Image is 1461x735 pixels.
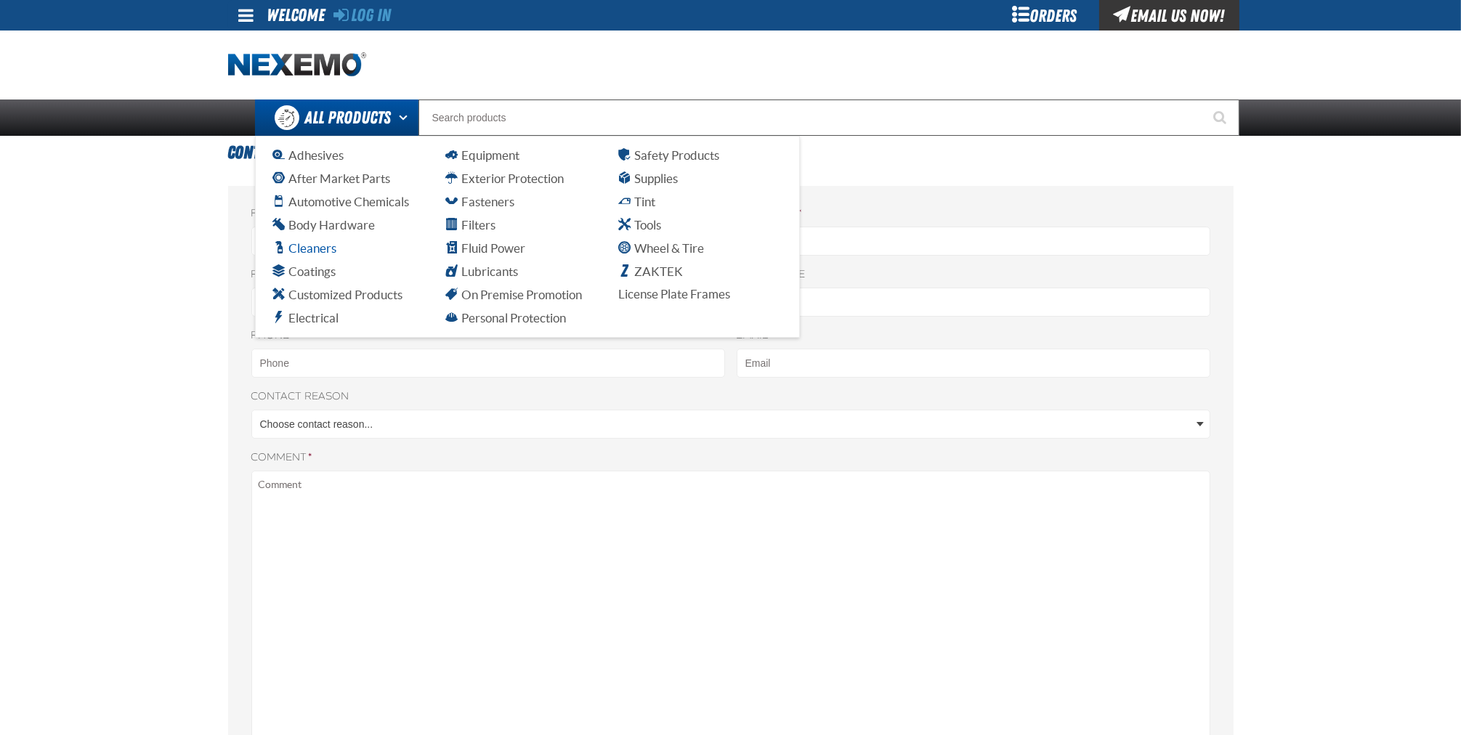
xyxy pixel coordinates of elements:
span: Wheel & Tire [619,241,704,255]
input: Search [418,100,1239,136]
span: Fasteners [446,195,514,208]
span: Safety Products [619,148,719,162]
span: Electrical [273,311,339,325]
span: ZAKTEK [619,264,683,278]
span: Equipment [446,148,519,162]
input: First name [251,227,725,256]
label: Phone [251,329,725,343]
span: Supplies [619,171,678,185]
span: Personal Protection [446,311,566,325]
span: Lubricants [446,264,518,278]
label: Last name [737,207,1210,221]
span: Coatings [273,264,336,278]
span: Exterior Protection [446,171,564,185]
button: Open All Products pages [394,100,418,136]
span: Adhesives [273,148,344,162]
span: On Premise Promotion [446,288,582,301]
span: Choose contact reason... [260,417,1194,432]
label: Contact reason [251,390,1210,404]
span: Customized Products [273,288,402,301]
label: Preferred contact method [251,268,725,282]
span: Body Hardware [273,218,375,232]
input: Email [737,349,1210,378]
span: Contact Us [228,142,301,163]
button: Start Searching [1203,100,1239,136]
span: License Plate Frames [619,287,731,301]
span: Filters [446,218,495,232]
input: Last name [737,227,1210,256]
span: All Products [305,105,392,131]
label: Email [737,329,1210,343]
a: Home [228,52,366,78]
span: Cleaners [273,241,336,255]
span: After Market Parts [273,171,390,185]
span: Fluid Power [446,241,525,255]
span: Automotive Chemicals [273,195,409,208]
a: Log In [334,5,392,25]
span: Tint [619,195,655,208]
img: Nexemo logo [228,52,366,78]
label: Comment [251,451,1210,465]
label: Store name [737,268,1210,282]
input: Phone [251,349,725,378]
input: Store name [737,288,1210,317]
label: First name [251,207,725,221]
span: Tools [619,218,661,232]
